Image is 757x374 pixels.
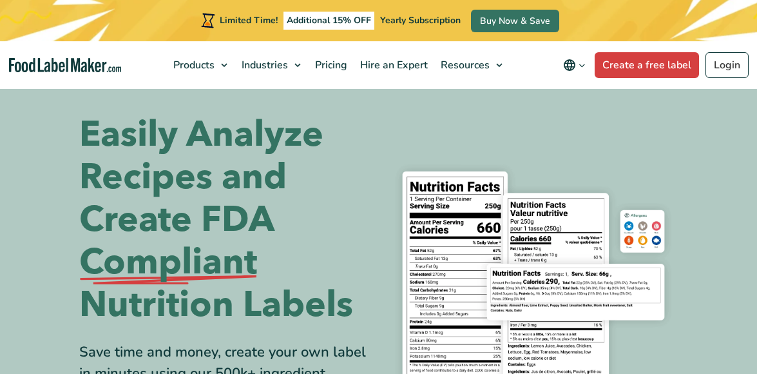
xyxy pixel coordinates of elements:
a: Pricing [307,41,352,89]
span: Compliant [79,241,257,284]
button: Change language [554,52,595,78]
h1: Easily Analyze Recipes and Create FDA Nutrition Labels [79,113,369,326]
span: Yearly Subscription [380,14,461,26]
a: Hire an Expert [352,41,433,89]
span: Products [169,58,216,72]
span: Limited Time! [220,14,278,26]
a: Industries [234,41,307,89]
a: Buy Now & Save [471,10,559,32]
a: Food Label Maker homepage [9,58,121,73]
a: Create a free label [595,52,699,78]
span: Industries [238,58,289,72]
span: Pricing [311,58,349,72]
a: Resources [433,41,509,89]
span: Additional 15% OFF [283,12,374,30]
a: Login [705,52,749,78]
span: Resources [437,58,491,72]
a: Products [166,41,234,89]
span: Hire an Expert [356,58,429,72]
